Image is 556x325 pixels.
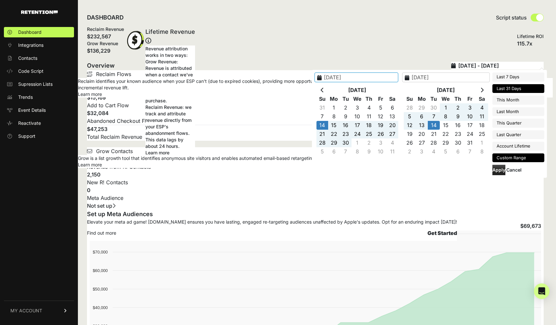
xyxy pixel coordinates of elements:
[492,130,544,139] li: Last Quarter
[145,58,195,104] li: Grow Revenue: Revenue is attributed when a contact we've identified returns to your site after at...
[328,103,340,112] td: 1
[492,84,544,93] li: Last 31 Days
[18,29,42,35] span: Dashboard
[492,119,544,128] li: This Quarter
[492,142,544,151] li: Account Lifetime
[387,138,398,147] td: 4
[87,26,124,32] div: Reclaim Revenue
[87,147,544,155] div: Grow Contacts
[387,121,398,130] td: 20
[464,121,476,130] td: 17
[145,150,169,155] a: Learn more
[4,92,74,102] a: Trends
[440,121,452,130] td: 15
[476,138,488,147] td: 1
[4,118,74,128] a: Reactivate
[87,133,544,141] p: Total Reclaim Revenue
[328,138,340,147] td: 29
[87,109,544,117] h4: $32,084
[328,121,340,130] td: 15
[87,32,124,40] div: $232,567
[464,147,476,156] td: 7
[416,121,428,130] td: 13
[375,138,387,147] td: 3
[340,112,352,121] td: 9
[476,130,488,138] td: 25
[87,178,544,186] p: New R! Contacts
[124,27,145,53] img: dollar-coin-05c43ed7efb7bc0c12610022525b4bbbb207c7efeef5aecc26f025e68dcafac9.png
[87,230,116,236] a: Find out more
[4,105,74,115] a: Event Details
[4,53,74,63] a: Contacts
[4,301,74,320] a: MY ACCOUNT
[18,94,33,100] span: Trends
[416,130,428,138] td: 20
[428,95,440,103] th: Tu
[87,210,457,219] div: Set up Meta Audiences
[352,121,363,130] td: 17
[87,13,124,22] h2: DASHBOARD
[340,130,352,138] td: 23
[404,103,416,112] td: 28
[428,130,440,138] td: 21
[316,130,328,138] td: 21
[316,138,328,147] td: 28
[404,130,416,138] td: 19
[316,121,328,130] td: 14
[363,147,375,156] td: 9
[78,162,102,167] a: Learn more
[476,112,488,121] td: 11
[87,70,544,78] div: Reclaim Flows
[4,66,74,76] a: Code Script
[476,103,488,112] td: 4
[316,112,328,121] td: 7
[440,138,452,147] td: 29
[21,10,58,14] img: Retention.com
[328,147,340,156] td: 6
[87,94,544,101] h4: $15,169
[416,147,428,156] td: 3
[87,219,457,225] div: Elevate your meta ad game! [DOMAIN_NAME] ensures you have lasting, engaged re-targeting audiences...
[352,147,363,156] td: 8
[87,171,544,178] h4: 2,150
[427,230,457,236] strong: Get Started
[375,121,387,130] td: 19
[464,130,476,138] td: 24
[363,130,375,138] td: 25
[340,95,352,103] th: Tu
[452,95,464,103] th: Th
[352,138,363,147] td: 1
[363,138,375,147] td: 2
[375,95,387,103] th: Fr
[440,147,452,156] td: 5
[328,112,340,121] td: 8
[78,78,553,91] p: Reclaim identifies your known audience when your ESP can't (due to expired cookies), providing mo...
[87,47,124,55] div: $136,229
[4,40,74,50] a: Integrations
[440,95,452,103] th: We
[375,112,387,121] td: 12
[496,14,527,21] span: Script status
[375,130,387,138] td: 26
[4,27,74,37] a: Dashboard
[476,95,488,103] th: Sa
[464,112,476,121] td: 10
[4,79,74,89] a: Supression Lists
[145,27,195,45] div: Lifetime Revenue
[416,138,428,147] td: 27
[416,103,428,112] td: 29
[87,125,544,133] h4: $47,253
[464,103,476,112] td: 3
[363,103,375,112] td: 4
[428,138,440,147] td: 28
[87,40,124,47] div: Grow Revenue
[93,268,108,273] text: $60,000
[492,96,544,105] li: This Month
[452,112,464,121] td: 9
[428,112,440,121] td: 7
[87,194,544,210] div: Meta Audience
[18,42,43,48] span: Integrations
[145,104,195,149] li: Reclaim Revenue: we track and attribute revenue directly from your ESP's abandonment flows. This ...
[18,68,43,74] span: Code Script
[517,33,544,40] div: Lifetime ROI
